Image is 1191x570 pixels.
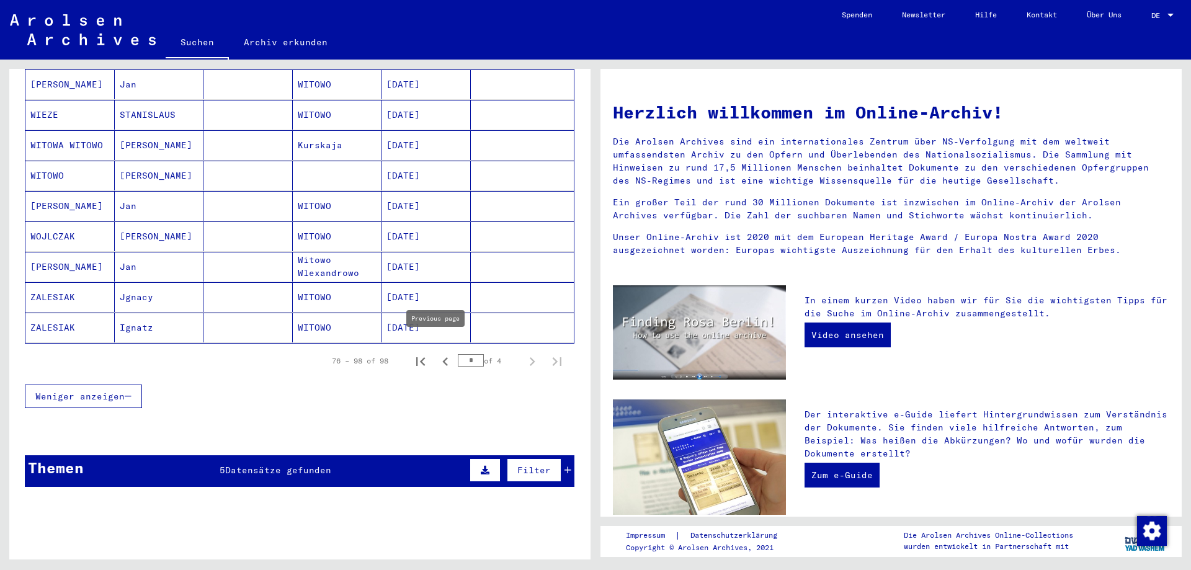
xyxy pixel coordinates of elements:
[680,529,792,542] a: Datenschutzerklärung
[25,282,115,312] mat-cell: ZALESIAK
[293,252,382,282] mat-cell: Witowo Wlexandrowo
[433,349,458,373] button: Previous page
[381,282,471,312] mat-cell: [DATE]
[115,161,204,190] mat-cell: [PERSON_NAME]
[626,529,675,542] a: Impressum
[115,313,204,342] mat-cell: Ignatz
[293,221,382,251] mat-cell: WITOWO
[293,282,382,312] mat-cell: WITOWO
[229,27,342,57] a: Archiv erkunden
[115,69,204,99] mat-cell: Jan
[332,355,388,367] div: 76 – 98 of 98
[225,465,331,476] span: Datensätze gefunden
[381,161,471,190] mat-cell: [DATE]
[613,399,786,515] img: eguide.jpg
[10,14,156,45] img: Arolsen_neg.svg
[381,100,471,130] mat-cell: [DATE]
[293,100,382,130] mat-cell: WITOWO
[293,69,382,99] mat-cell: WITOWO
[293,130,382,160] mat-cell: Kurskaja
[904,541,1073,552] p: wurden entwickelt in Partnerschaft mit
[25,69,115,99] mat-cell: [PERSON_NAME]
[613,231,1169,257] p: Unser Online-Archiv ist 2020 mit dem European Heritage Award / Europa Nostra Award 2020 ausgezeic...
[613,196,1169,222] p: Ein großer Teil der rund 30 Millionen Dokumente ist inzwischen im Online-Archiv der Arolsen Archi...
[25,221,115,251] mat-cell: WOJLCZAK
[408,349,433,373] button: First page
[25,252,115,282] mat-cell: [PERSON_NAME]
[626,529,792,542] div: |
[1122,525,1169,556] img: yv_logo.png
[904,530,1073,541] p: Die Arolsen Archives Online-Collections
[35,391,125,402] span: Weniger anzeigen
[115,282,204,312] mat-cell: Jgnacy
[115,252,204,282] mat-cell: Jan
[613,285,786,380] img: video.jpg
[1151,11,1165,20] span: DE
[25,130,115,160] mat-cell: WITOWA WITOWO
[25,191,115,221] mat-cell: [PERSON_NAME]
[115,221,204,251] mat-cell: [PERSON_NAME]
[25,100,115,130] mat-cell: WIEZE
[381,313,471,342] mat-cell: [DATE]
[805,408,1169,460] p: Der interaktive e-Guide liefert Hintergrundwissen zum Verständnis der Dokumente. Sie finden viele...
[25,161,115,190] mat-cell: WITOWO
[115,130,204,160] mat-cell: [PERSON_NAME]
[115,100,204,130] mat-cell: STANISLAUS
[381,252,471,282] mat-cell: [DATE]
[613,99,1169,125] h1: Herzlich willkommen im Online-Archiv!
[166,27,229,60] a: Suchen
[1137,516,1167,546] img: Zustimmung ändern
[28,456,84,479] div: Themen
[626,542,792,553] p: Copyright © Arolsen Archives, 2021
[613,135,1169,187] p: Die Arolsen Archives sind ein internationales Zentrum über NS-Verfolgung mit dem weltweit umfasse...
[293,313,382,342] mat-cell: WITOWO
[25,313,115,342] mat-cell: ZALESIAK
[517,465,551,476] span: Filter
[805,323,891,347] a: Video ansehen
[520,349,545,373] button: Next page
[381,130,471,160] mat-cell: [DATE]
[381,191,471,221] mat-cell: [DATE]
[381,69,471,99] mat-cell: [DATE]
[381,221,471,251] mat-cell: [DATE]
[458,355,520,367] div: of 4
[545,349,569,373] button: Last page
[507,458,561,482] button: Filter
[115,191,204,221] mat-cell: Jan
[805,294,1169,320] p: In einem kurzen Video haben wir für Sie die wichtigsten Tipps für die Suche im Online-Archiv zusa...
[293,191,382,221] mat-cell: WITOWO
[25,385,142,408] button: Weniger anzeigen
[220,465,225,476] span: 5
[805,463,880,488] a: Zum e-Guide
